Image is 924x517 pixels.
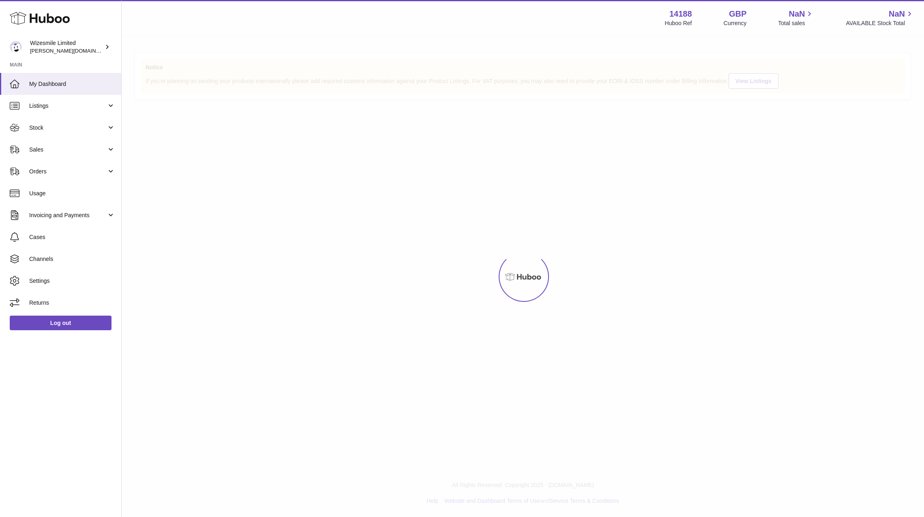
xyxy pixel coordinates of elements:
strong: 14188 [669,9,692,19]
div: Huboo Ref [665,19,692,27]
span: Cases [29,233,115,241]
a: NaN AVAILABLE Stock Total [846,9,914,27]
span: AVAILABLE Stock Total [846,19,914,27]
span: Invoicing and Payments [29,211,107,219]
img: adrian.land@nueos.com [10,41,22,53]
span: Sales [29,146,107,154]
span: Returns [29,299,115,307]
a: Log out [10,316,111,330]
span: Orders [29,168,107,175]
div: Wizesmile Limited [30,39,103,55]
span: Usage [29,190,115,197]
span: Settings [29,277,115,285]
span: Channels [29,255,115,263]
div: Currency [724,19,747,27]
span: NaN [889,9,905,19]
a: NaN Total sales [778,9,814,27]
span: NaN [789,9,805,19]
span: [PERSON_NAME][DOMAIN_NAME][EMAIL_ADDRESS][DOMAIN_NAME] [30,47,205,54]
span: Total sales [778,19,814,27]
span: Listings [29,102,107,110]
strong: GBP [729,9,746,19]
span: Stock [29,124,107,132]
span: My Dashboard [29,80,115,88]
